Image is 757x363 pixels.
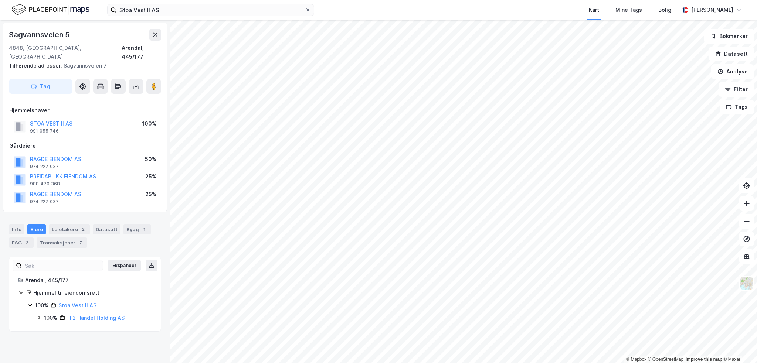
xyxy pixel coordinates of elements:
div: 1 [140,226,148,233]
div: Bygg [123,224,151,234]
a: Improve this map [686,357,722,362]
a: Mapbox [626,357,646,362]
div: Sagvannsveien 5 [9,29,71,41]
div: Datasett [93,224,120,234]
input: Søk på adresse, matrikkel, gårdeiere, leietakere eller personer [116,4,305,16]
div: 991 055 746 [30,128,59,134]
button: Tags [720,100,754,114]
div: 974 227 037 [30,199,59,205]
button: Datasett [709,47,754,61]
div: 25% [145,190,156,199]
input: Søk [22,260,103,271]
div: Leietakere [49,224,90,234]
div: Eiere [27,224,46,234]
a: Stoa Vest II AS [58,302,96,308]
div: 100% [142,119,156,128]
a: H 2 Handel Holding AS [67,315,125,321]
button: Filter [719,82,754,97]
div: Transaksjoner [37,237,87,248]
div: Kart [589,6,599,14]
div: 7 [77,239,84,246]
div: Arendal, 445/177 [25,276,152,285]
div: 100% [35,301,48,310]
button: Bokmerker [704,29,754,44]
button: Ekspander [108,260,141,271]
img: Z [740,276,754,290]
div: 25% [145,172,156,181]
img: logo.f888ab2527a4732fd821a326f86c7f29.svg [12,3,89,16]
div: Bolig [658,6,671,14]
div: Arendal, 445/177 [122,44,161,61]
iframe: Chat Widget [720,328,757,363]
div: 974 227 037 [30,164,59,169]
button: Tag [9,79,72,94]
div: [PERSON_NAME] [691,6,733,14]
div: ESG [9,237,34,248]
div: 4848, [GEOGRAPHIC_DATA], [GEOGRAPHIC_DATA] [9,44,122,61]
div: 2 [79,226,87,233]
div: Hjemmelshaver [9,106,161,115]
div: Hjemmel til eiendomsrett [33,288,152,297]
div: 988 470 368 [30,181,60,187]
a: OpenStreetMap [648,357,684,362]
div: Info [9,224,24,234]
span: Tilhørende adresser: [9,62,64,69]
div: 50% [145,155,156,164]
div: 100% [44,314,57,322]
div: Mine Tags [615,6,642,14]
div: Kontrollprogram for chat [720,328,757,363]
div: Gårdeiere [9,141,161,150]
button: Analyse [711,64,754,79]
div: Sagvannsveien 7 [9,61,155,70]
div: 2 [23,239,31,246]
